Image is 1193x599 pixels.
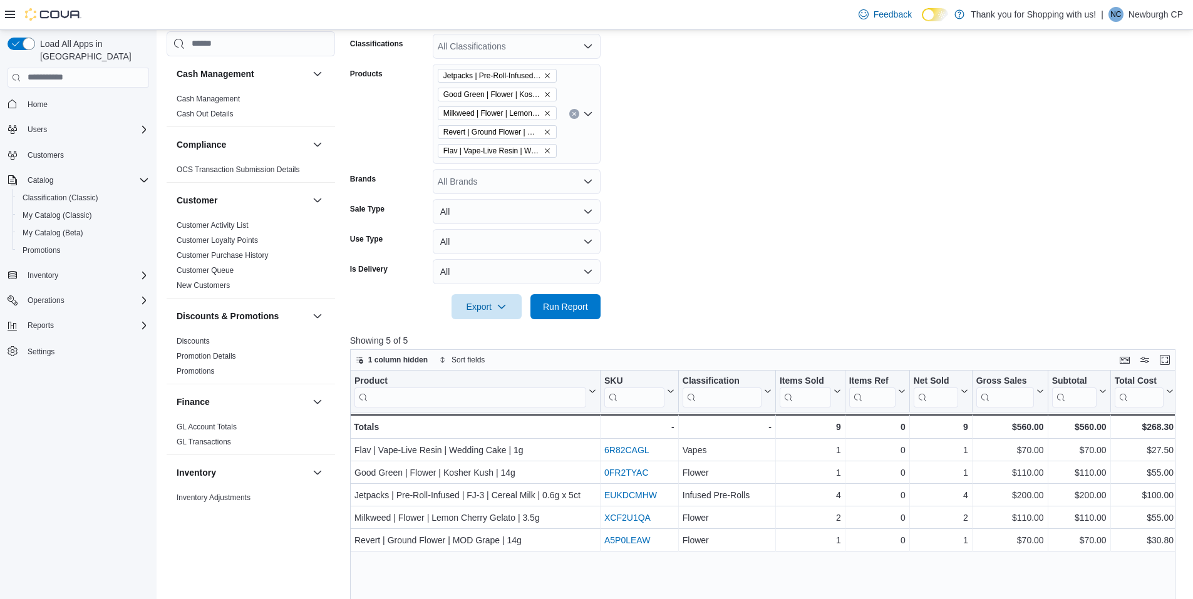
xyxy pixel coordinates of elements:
a: Cash Out Details [177,110,234,118]
h3: Discounts & Promotions [177,310,279,322]
button: 1 column hidden [351,352,433,367]
div: $200.00 [1051,488,1106,503]
button: Catalog [23,173,58,188]
div: 1 [780,465,841,480]
span: GL Account Totals [177,422,237,432]
a: A5P0LEAW [604,535,650,545]
a: EUKDCMHW [604,490,657,500]
a: 0FR2TYAC [604,468,649,478]
label: Sale Type [350,204,385,214]
span: Good Green | Flower | Kosher Kush | 14g [443,88,541,101]
a: OCS Transaction Submission Details [177,165,300,174]
a: Promotion Details [177,352,236,361]
button: Reports [23,318,59,333]
button: Catalog [3,172,154,189]
div: 4 [780,488,841,503]
span: My Catalog (Classic) [18,208,149,223]
span: Customers [28,150,64,160]
span: Promotions [23,245,61,255]
span: 1 column hidden [368,355,428,365]
span: Feedback [874,8,912,21]
button: Subtotal [1051,375,1106,407]
button: Run Report [530,294,601,319]
div: Subtotal [1051,375,1096,387]
button: Compliance [310,137,325,152]
div: Items Ref [849,375,895,387]
div: Newburgh CP [1108,7,1123,22]
div: Classification [683,375,762,387]
button: Home [3,95,154,113]
img: Cova [25,8,81,21]
div: 1 [913,465,968,480]
a: Discounts [177,337,210,346]
div: Infused Pre-Rolls [683,488,772,503]
a: Home [23,97,53,112]
span: My Catalog (Classic) [23,210,92,220]
div: 9 [780,419,841,434]
button: Operations [23,293,70,308]
div: Subtotal [1051,375,1096,407]
span: Revert | Ground Flower | MOD Grape | 14g [443,126,541,138]
div: $70.00 [976,443,1043,458]
button: Finance [310,394,325,409]
div: Totals [354,419,596,434]
span: Reports [28,320,54,330]
nav: Complex example [8,90,149,393]
h3: Inventory [177,466,216,479]
span: Good Green | Flower | Kosher Kush | 14g [438,88,557,101]
div: 0 [849,443,905,458]
span: New Customers [177,280,230,290]
a: Customer Purchase History [177,251,269,260]
div: Customer [167,218,335,298]
button: Users [23,122,52,137]
div: $110.00 [976,465,1043,480]
div: $55.00 [1114,510,1173,525]
button: Keyboard shortcuts [1117,352,1132,367]
p: Newburgh CP [1128,7,1183,22]
button: Cash Management [310,66,325,81]
button: Inventory [177,466,307,479]
div: 0 [849,510,905,525]
div: $55.00 [1114,465,1173,480]
button: My Catalog (Classic) [13,207,154,224]
span: Customer Purchase History [177,250,269,260]
a: Feedback [854,2,917,27]
input: Dark Mode [922,8,948,21]
div: $200.00 [976,488,1043,503]
button: Display options [1137,352,1152,367]
div: Flower [683,465,772,480]
label: Products [350,69,383,79]
div: 4 [913,488,968,503]
div: Flav | Vape-Live Resin | Wedding Cake | 1g [354,443,596,458]
span: My Catalog (Beta) [23,228,83,238]
button: SKU [604,375,674,407]
span: Customer Activity List [177,220,249,230]
div: Flower [683,533,772,548]
p: | [1101,7,1103,22]
span: Milkweed | Flower | Lemon Cherry Gelato | 3.5g [438,106,557,120]
button: All [433,259,601,284]
div: 1 [780,443,841,458]
label: Is Delivery [350,264,388,274]
div: Total Cost [1114,375,1163,387]
div: Good Green | Flower | Kosher Kush | 14g [354,465,596,480]
button: Remove Good Green | Flower | Kosher Kush | 14g from selection in this group [544,91,551,98]
div: Compliance [167,162,335,182]
button: Open list of options [583,109,593,119]
div: - [604,419,674,434]
button: Compliance [177,138,307,151]
span: Promotions [18,243,149,258]
span: NC [1110,7,1121,22]
div: $70.00 [1051,443,1106,458]
a: Promotions [18,243,66,258]
h3: Customer [177,194,217,207]
div: SKU [604,375,664,387]
button: Remove Jetpacks | Pre-Roll-Infused | FJ-3 | Cereal Milk | 0.6g x 5ct from selection in this group [544,72,551,79]
button: Gross Sales [976,375,1043,407]
span: Customer Loyalty Points [177,235,258,245]
button: Remove Revert | Ground Flower | MOD Grape | 14g from selection in this group [544,128,551,136]
span: Home [23,96,149,112]
a: Customer Loyalty Points [177,236,258,245]
div: Product [354,375,586,407]
span: Home [28,100,48,110]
